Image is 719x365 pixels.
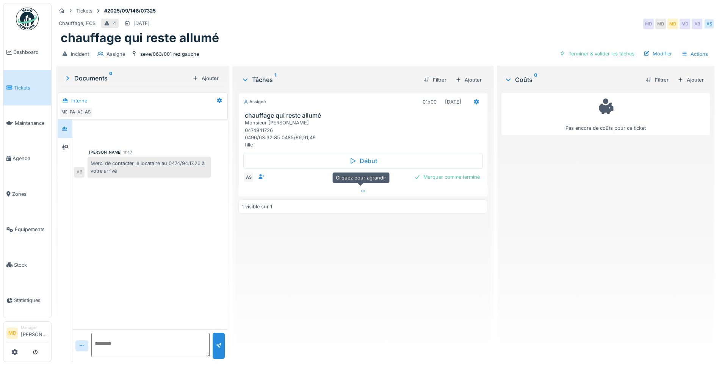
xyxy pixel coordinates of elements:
[332,172,390,183] div: Cliquez pour agrandir
[641,49,675,59] div: Modifier
[21,325,48,330] div: Manager
[643,75,672,85] div: Filtrer
[704,19,714,29] div: AS
[556,49,638,59] div: Terminer & valider les tâches
[680,19,690,29] div: MD
[3,283,51,318] a: Statistiques
[14,84,48,91] span: Tickets
[411,172,483,182] div: Marquer comme terminé
[13,49,48,56] span: Dashboard
[243,153,483,169] div: Début
[15,120,48,127] span: Maintenance
[21,325,48,341] li: [PERSON_NAME]
[113,20,116,27] div: 4
[421,75,450,85] div: Filtrer
[3,212,51,247] a: Équipements
[243,172,254,182] div: AS
[242,203,272,210] div: 1 visible sur 1
[6,327,18,339] li: MD
[101,7,159,14] strong: #2025/09/146/07325
[16,8,39,30] img: Badge_color-CXgf-gQk.svg
[667,19,678,29] div: MD
[190,73,222,83] div: Ajouter
[88,157,211,177] div: Merci de contacter le locataire au 0474/94.17.26 à votre arrivé
[445,98,461,105] div: [DATE]
[423,98,437,105] div: 01h00
[534,75,537,84] sup: 0
[3,105,51,141] a: Maintenance
[59,20,96,27] div: Chauffage, ECS
[3,176,51,212] a: Zones
[655,19,666,29] div: MD
[675,75,707,85] div: Ajouter
[3,141,51,176] a: Agenda
[14,297,48,304] span: Statistiques
[123,149,132,155] div: 11:47
[3,247,51,282] a: Stock
[14,261,48,269] span: Stock
[506,96,705,132] div: Pas encore de coûts pour ce ticket
[678,49,711,60] div: Actions
[74,167,85,178] div: AB
[245,119,484,148] div: Monsieur [PERSON_NAME] 0474941726 0496/63.32.85 0485/86,91,49 fille
[6,325,48,343] a: MD Manager[PERSON_NAME]
[3,70,51,105] a: Tickets
[89,149,122,155] div: [PERSON_NAME]
[140,50,199,58] div: seve/063/001 rez gauche
[71,97,87,104] div: Interne
[61,31,219,45] h1: chauffage qui reste allumé
[82,107,93,118] div: AS
[76,7,92,14] div: Tickets
[75,107,85,118] div: AB
[453,75,485,85] div: Ajouter
[64,74,190,83] div: Documents
[109,74,113,83] sup: 0
[15,226,48,233] span: Équipements
[243,99,266,105] div: Assigné
[692,19,702,29] div: AB
[504,75,640,84] div: Coûts
[133,20,150,27] div: [DATE]
[67,107,78,118] div: PA
[241,75,418,84] div: Tâches
[643,19,654,29] div: MD
[3,35,51,70] a: Dashboard
[245,112,484,119] h3: chauffage qui reste allumé
[60,107,70,118] div: MD
[12,190,48,198] span: Zones
[274,75,276,84] sup: 1
[71,50,89,58] div: Incident
[13,155,48,162] span: Agenda
[107,50,125,58] div: Assigné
